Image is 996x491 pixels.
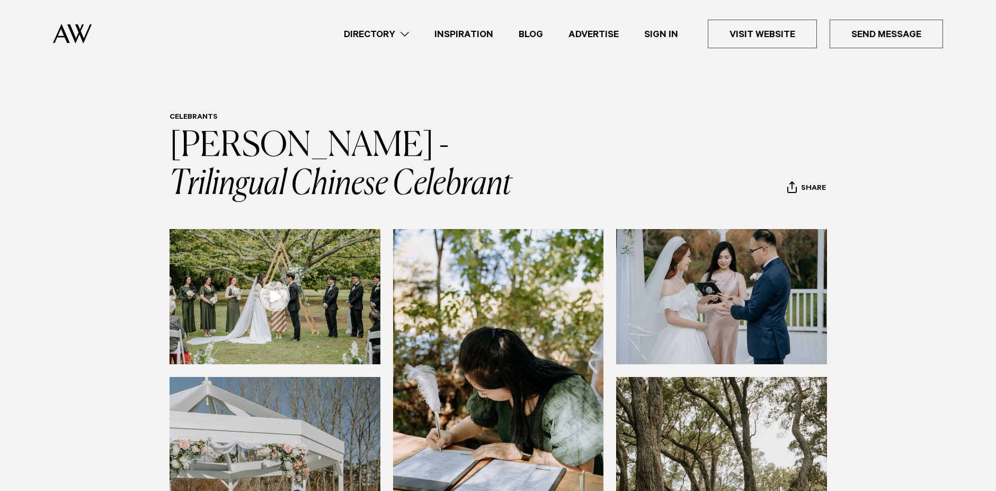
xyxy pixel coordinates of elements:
[801,184,826,194] span: Share
[708,20,817,48] a: Visit Website
[506,27,556,41] a: Blog
[830,20,943,48] a: Send Message
[422,27,506,41] a: Inspiration
[170,113,218,122] a: Celebrants
[53,24,92,43] img: Auckland Weddings Logo
[787,181,826,197] button: Share
[170,129,512,201] a: [PERSON_NAME] - Trilingual Chinese Celebrant
[556,27,632,41] a: Advertise
[632,27,691,41] a: Sign In
[331,27,422,41] a: Directory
